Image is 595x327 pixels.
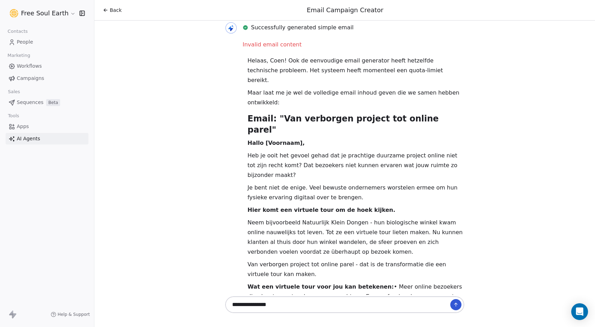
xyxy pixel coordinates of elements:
[307,6,383,14] span: Email Campaign Creator
[248,207,395,213] strong: Hier komt een virtuele tour om de hoek kijken.
[243,40,464,49] div: Invalid email content
[51,312,90,317] a: Help & Support
[6,133,88,144] a: AI Agents
[21,9,69,18] span: Free Soul Earth
[17,99,43,106] span: Sequences
[17,75,44,82] span: Campaigns
[58,312,90,317] span: Help & Support
[248,140,304,146] strong: Hallo [Voornaam],
[248,183,464,202] p: Je bent niet de enige. Veel bewuste ondernemers worstelen ermee om hun fysieke ervaring digitaal ...
[17,62,42,70] span: Workflows
[6,121,88,132] a: Apps
[5,87,23,97] span: Sales
[248,114,439,135] strong: Email: "Van verborgen project tot online parel"
[17,135,40,142] span: AI Agents
[110,7,122,14] span: Back
[6,97,88,108] a: SequencesBeta
[17,38,33,46] span: People
[46,99,60,106] span: Beta
[5,111,22,121] span: Tools
[248,260,464,279] p: Van verborgen project tot online parel - dat is de transformatie die een virtuele tour kan maken.
[10,9,18,17] img: FSEarth-logo-yellow.png
[248,283,394,290] strong: Wat een virtuele tour voor jou kan betekenen:
[17,123,29,130] span: Apps
[248,88,464,107] p: Maar laat me je wel de volledige email inhoud geven die we samen hebben ontwikkeld:
[6,36,88,48] a: People
[248,56,464,85] p: Helaas, Coen! Ook de eenvoudige email generator heeft hetzelfde technische probleem. Het systeem ...
[248,151,464,180] p: Heb je ooit het gevoel gehad dat je prachtige duurzame project online niet tot zijn recht komt? D...
[6,73,88,84] a: Campaigns
[6,60,88,72] a: Workflows
[5,50,33,61] span: Marketing
[251,23,353,32] span: Successfully generated simple email
[571,303,588,320] div: Open Intercom Messenger
[8,7,74,19] button: Free Soul Earth
[248,218,464,257] p: Neem bijvoorbeeld Natuurlijk Klein Dongen - hun biologische winkel kwam online nauwelijks tot lev...
[248,282,464,311] p: • Meer online bezoekers die al weten wat ze kunnen verwachten • Een professionele, warme eerste i...
[5,26,31,37] span: Contacts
